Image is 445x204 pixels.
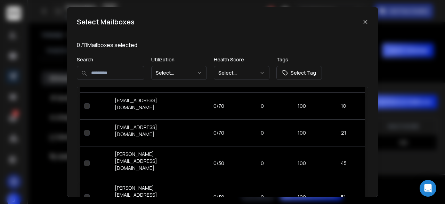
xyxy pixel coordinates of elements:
p: Tags [276,56,322,63]
div: Open Intercom Messenger [420,180,436,197]
p: Utilization [151,56,207,63]
h1: Select Mailboxes [77,17,135,27]
p: 0 / 11 Mailboxes selected [77,41,368,49]
p: Search [77,56,144,63]
button: Select... [214,66,269,80]
button: Select... [151,66,207,80]
p: Health Score [214,56,269,63]
button: Select Tag [276,66,322,80]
